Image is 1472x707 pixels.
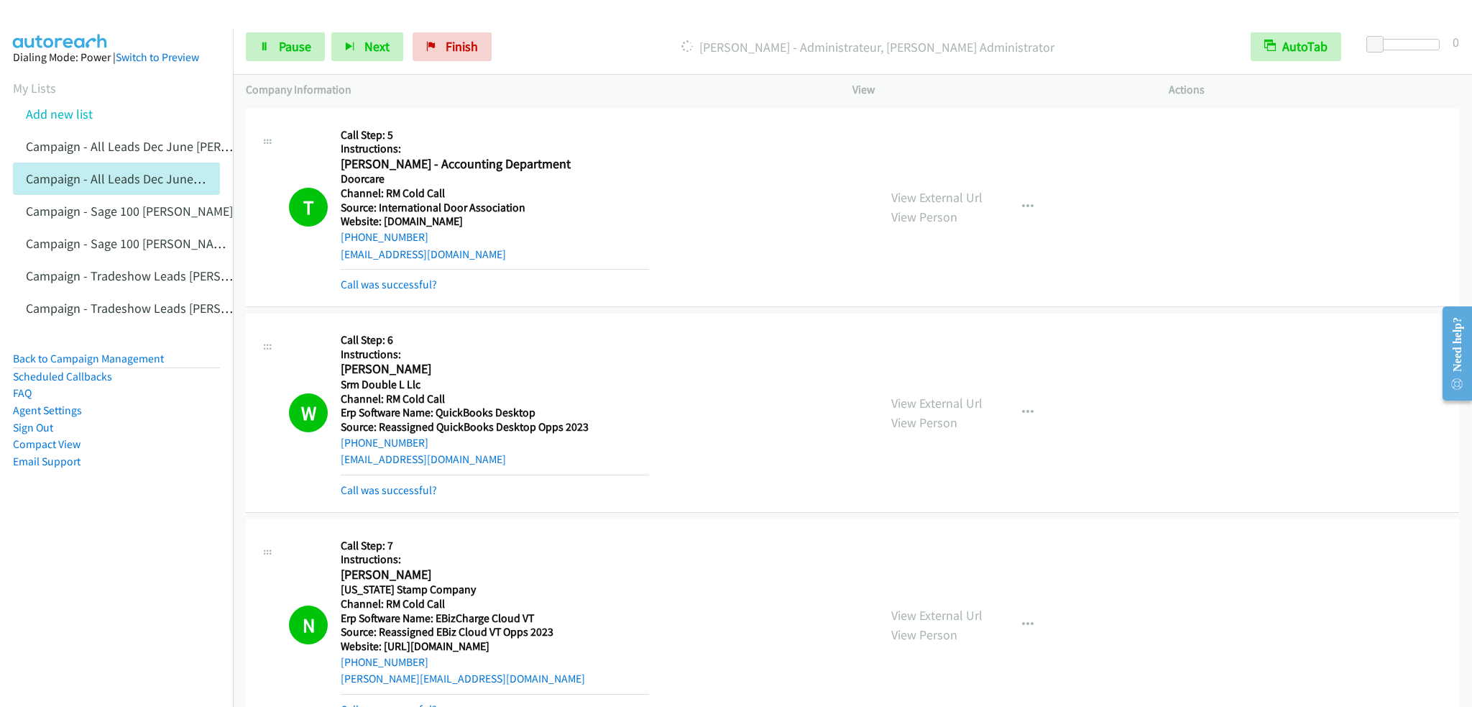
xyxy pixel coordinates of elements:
[891,626,957,643] a: View Person
[13,386,32,400] a: FAQ
[341,625,649,639] h5: Source: Reassigned EBiz Cloud VT Opps 2023
[26,138,287,155] a: Campaign - All Leads Dec June [PERSON_NAME]
[289,188,328,227] h1: T
[341,128,649,142] h5: Call Step: 5
[13,370,112,383] a: Scheduled Callbacks
[1453,32,1459,52] div: 0
[341,247,506,261] a: [EMAIL_ADDRESS][DOMAIN_NAME]
[891,395,983,411] a: View External Url
[852,81,1143,99] p: View
[1374,39,1440,50] div: Delay between calls (in seconds)
[341,655,428,669] a: [PHONE_NUMBER]
[341,230,428,244] a: [PHONE_NUMBER]
[341,583,649,597] h5: [US_STATE] Stamp Company
[26,203,233,219] a: Campaign - Sage 100 [PERSON_NAME]
[1251,32,1341,61] button: AutoTab
[341,672,585,685] a: [PERSON_NAME][EMAIL_ADDRESS][DOMAIN_NAME]
[341,392,649,406] h5: Channel: RM Cold Call
[289,393,328,432] h1: W
[341,142,649,156] h5: Instructions:
[891,209,957,225] a: View Person
[413,32,492,61] a: Finish
[331,32,403,61] button: Next
[341,436,428,450] a: [PHONE_NUMBER]
[341,420,649,434] h5: Source: Reassigned QuickBooks Desktop Opps 2023
[13,455,80,468] a: Email Support
[446,38,478,55] span: Finish
[13,80,56,96] a: My Lists
[1169,81,1459,99] p: Actions
[341,597,649,611] h5: Channel: RM Cold Call
[13,421,53,434] a: Sign Out
[341,333,649,347] h5: Call Step: 6
[26,170,328,187] a: Campaign - All Leads Dec June [PERSON_NAME] Cloned
[341,278,437,291] a: Call was successful?
[341,567,649,583] h2: [PERSON_NAME]
[364,38,390,55] span: Next
[116,50,199,64] a: Switch to Preview
[13,49,220,66] div: Dialing Mode: Power |
[341,214,649,229] h5: Website: [DOMAIN_NAME]
[341,539,649,553] h5: Call Step: 7
[289,606,328,644] h1: N
[13,352,164,365] a: Back to Campaign Management
[341,347,649,362] h5: Instructions:
[891,189,983,206] a: View External Url
[341,378,649,392] h5: Srm Double L Llc
[341,452,506,466] a: [EMAIL_ADDRESS][DOMAIN_NAME]
[341,156,649,173] h2: [PERSON_NAME] - Accounting Department
[341,483,437,497] a: Call was successful?
[341,201,649,215] h5: Source: International Door Association
[13,437,80,451] a: Compact View
[511,37,1225,57] p: [PERSON_NAME] - Administrateur, [PERSON_NAME] Administrator
[13,403,82,417] a: Agent Settings
[891,607,983,624] a: View External Url
[26,235,275,252] a: Campaign - Sage 100 [PERSON_NAME] Cloned
[26,268,280,284] a: Campaign - Tradeshow Leads [PERSON_NAME]
[891,414,957,431] a: View Person
[341,186,649,201] h5: Channel: RM Cold Call
[26,300,321,316] a: Campaign - Tradeshow Leads [PERSON_NAME] Cloned
[246,81,827,99] p: Company Information
[341,552,649,567] h5: Instructions:
[279,38,311,55] span: Pause
[341,639,649,654] h5: Website: [URL][DOMAIN_NAME]
[1431,296,1472,411] iframe: Resource Center
[341,361,649,378] h2: [PERSON_NAME]
[26,106,93,122] a: Add new list
[341,406,649,420] h5: Erp Software Name: QuickBooks Desktop
[246,32,325,61] a: Pause
[341,611,649,626] h5: Erp Software Name: EBizCharge Cloud VT
[341,172,649,186] h5: Doorcare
